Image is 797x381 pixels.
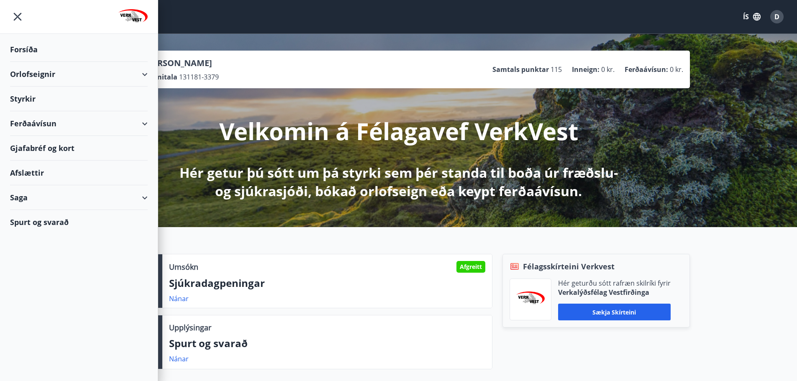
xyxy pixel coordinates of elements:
div: Forsíða [10,37,148,62]
span: D [774,12,779,21]
span: Félagsskírteini Verkvest [523,261,615,272]
p: Sjúkradagpeningar [169,276,485,290]
button: D [767,7,787,27]
button: Sækja skírteini [558,304,671,320]
div: Gjafabréf og kort [10,136,148,161]
button: ÍS [738,9,765,24]
p: Ferðaávísun : [625,65,668,74]
p: Umsókn [169,261,198,272]
span: 0 kr. [670,65,683,74]
div: Spurt og svarað [10,210,148,234]
a: Nánar [169,294,189,303]
p: Velkomin á Félagavef VerkVest [219,115,578,147]
p: Kennitala [144,72,177,82]
div: Saga [10,185,148,210]
img: jihgzMk4dcgjRAW2aMgpbAqQEG7LZi0j9dOLAUvz.png [516,292,545,308]
p: Spurt og svarað [169,336,485,350]
p: Hér geturðu sótt rafræn skilríki fyrir [558,279,671,288]
p: Verkalýðsfélag Vestfirðinga [558,288,671,297]
p: Hér getur þú sótt um þá styrki sem þér standa til boða úr fræðslu- og sjúkrasjóði, bókað orlofsei... [178,164,620,200]
span: 115 [551,65,562,74]
div: Ferðaávísun [10,111,148,136]
button: menu [10,9,25,24]
a: Nánar [169,354,189,363]
div: Afslættir [10,161,148,185]
span: 0 kr. [601,65,615,74]
p: Samtals punktar [492,65,549,74]
p: Upplýsingar [169,322,211,333]
div: Styrkir [10,87,148,111]
p: Inneign : [572,65,600,74]
span: 131181-3379 [179,72,219,82]
p: [PERSON_NAME] [144,57,219,69]
div: Orlofseignir [10,62,148,87]
div: Afgreitt [456,261,485,273]
img: union_logo [118,9,148,26]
